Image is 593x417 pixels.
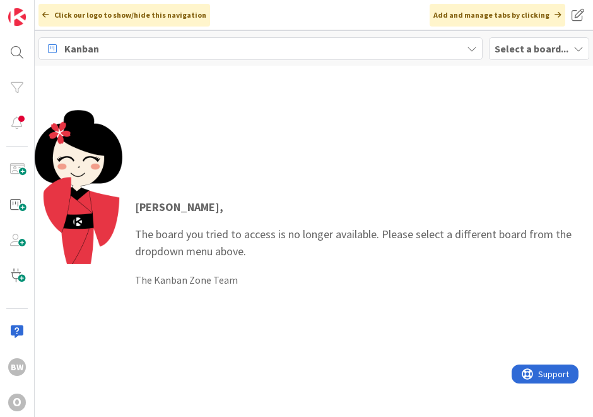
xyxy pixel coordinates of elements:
div: Add and manage tabs by clicking [430,4,565,27]
img: Visit kanbanzone.com [8,8,26,26]
div: Click our logo to show/hide this navigation [38,4,210,27]
span: Kanban [64,41,99,56]
strong: [PERSON_NAME] , [135,200,223,214]
div: O [8,394,26,411]
div: BW [8,358,26,376]
b: Select a board... [495,42,568,55]
p: The board you tried to access is no longer available. Please select a different board from the dr... [135,198,580,260]
div: The Kanban Zone Team [135,272,580,287]
span: Support [26,2,57,17]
